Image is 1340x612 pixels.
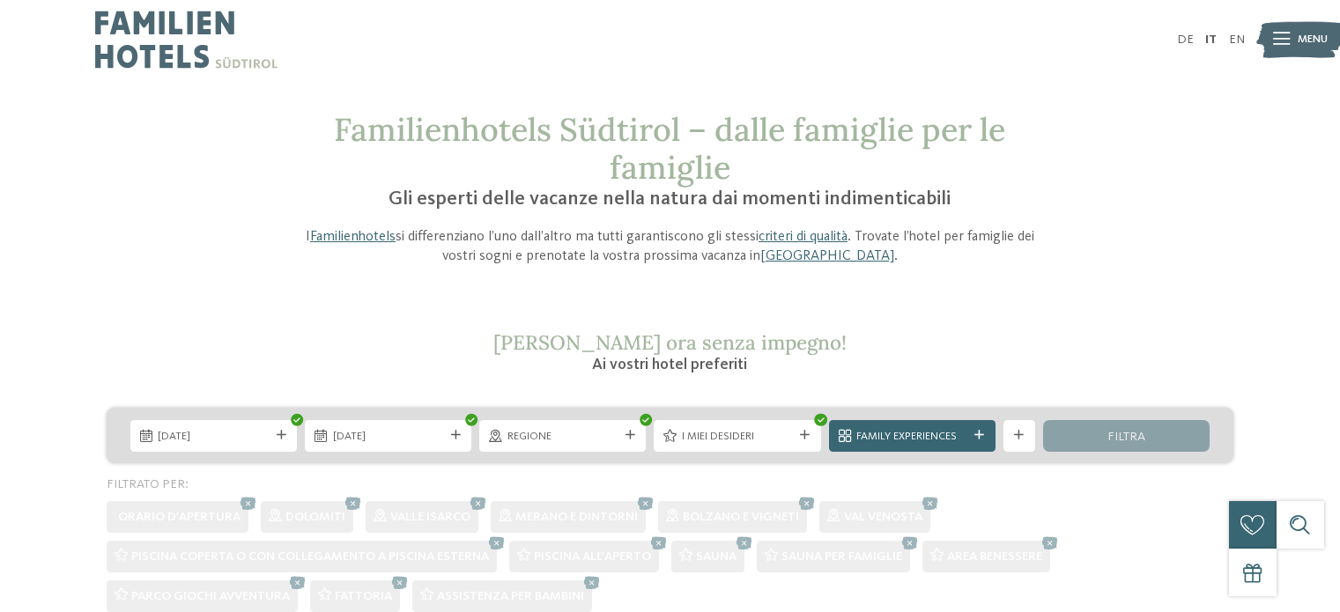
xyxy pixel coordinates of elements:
[1205,33,1217,46] a: IT
[682,429,793,445] span: I miei desideri
[334,109,1005,188] span: Familienhotels Südtirol – dalle famiglie per le famiglie
[1298,32,1328,48] span: Menu
[856,429,967,445] span: Family Experiences
[310,230,396,244] a: Familienhotels
[158,429,269,445] span: [DATE]
[293,227,1048,267] p: I si differenziano l’uno dall’altro ma tutti garantiscono gli stessi . Trovate l’hotel per famigl...
[1177,33,1194,46] a: DE
[333,429,444,445] span: [DATE]
[493,329,847,355] span: [PERSON_NAME] ora senza impegno!
[507,429,618,445] span: Regione
[1229,33,1245,46] a: EN
[759,230,848,244] a: criteri di qualità
[389,189,951,209] span: Gli esperti delle vacanze nella natura dai momenti indimenticabili
[760,249,894,263] a: [GEOGRAPHIC_DATA]
[592,357,747,372] span: Ai vostri hotel preferiti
